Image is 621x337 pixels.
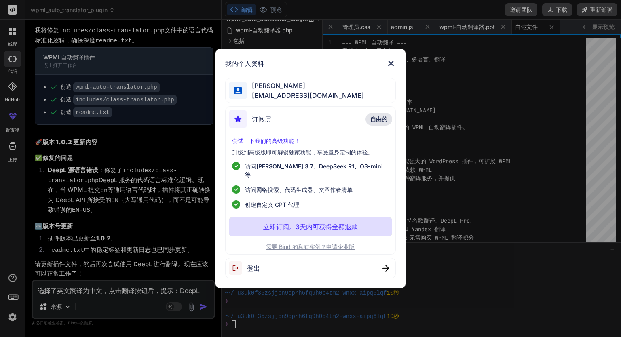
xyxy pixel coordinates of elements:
img: 清单 [232,200,240,209]
font: [PERSON_NAME] 3.7、DeepSeek R1、O3-mini 等 [245,163,383,178]
font: 我的个人资料 [225,59,264,67]
img: 清单 [232,185,240,194]
img: 清单 [232,162,240,170]
img: 关闭 [382,265,389,272]
font: 自由的 [370,116,387,122]
img: 轮廓 [234,87,242,95]
img: 订阅 [229,110,247,128]
font: 创建自定义 GPT 代理 [245,201,299,208]
font: 需要 Bind 的私有实例？申请企业版 [266,243,355,250]
font: 访问网络搜索、代码生成器、文章作者清单 [245,186,353,193]
img: 登出 [229,261,247,275]
font: 尝试一下我们的高级功能！ [232,137,300,144]
font: 登出 [247,264,260,272]
font: 访问 [245,163,256,170]
font: 升级到高级版即可解锁独家功能，享受量身定制的体验。 [232,149,374,156]
font: 立即订阅。3天内可获得全额退款 [263,223,358,231]
font: [EMAIL_ADDRESS][DOMAIN_NAME] [252,91,364,99]
img: 关闭 [386,59,396,68]
font: [PERSON_NAME] [252,82,305,90]
button: 立即订阅。3天内可获得全额退款 [229,217,392,236]
font: 订阅层 [252,115,271,123]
